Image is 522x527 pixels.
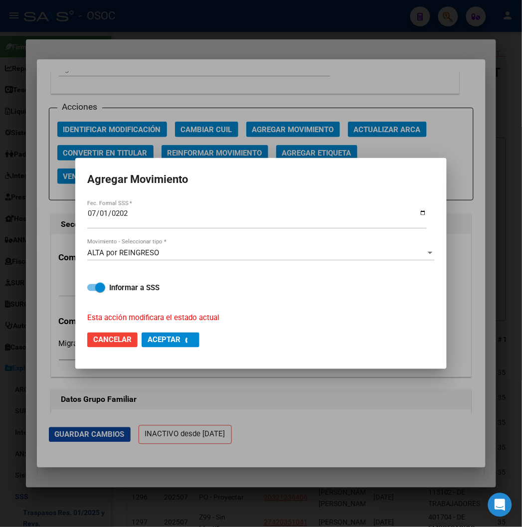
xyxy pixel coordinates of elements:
p: Esta acción modificara el estado actual [87,312,423,324]
div: Open Intercom Messenger [488,493,512,517]
span: Cancelar [93,336,132,345]
strong: Informar a SSS [109,283,160,292]
button: Aceptar [142,333,199,348]
span: Aceptar [148,336,180,345]
span: ALTA por REINGRESO [87,248,159,257]
h2: Agregar Movimiento [87,170,435,189]
button: Cancelar [87,333,138,348]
